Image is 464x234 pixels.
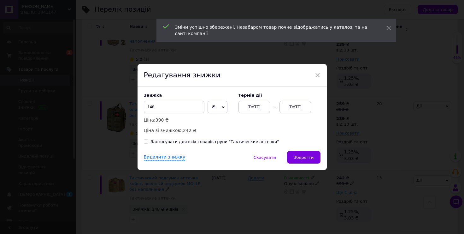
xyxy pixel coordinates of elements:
[254,155,276,160] span: Скасувати
[287,151,320,164] button: Зберегти
[279,101,311,113] div: [DATE]
[212,104,215,109] span: ₴
[144,93,162,98] span: Знижка
[151,139,279,145] div: Застосувати для всіх товарів групи "Тактические аптечки"
[144,154,185,161] div: Видалити знижку
[294,155,314,160] span: Зберегти
[238,93,320,98] label: Термін дії
[238,101,270,113] div: [DATE]
[144,71,220,79] span: Редагування знижки
[144,117,232,123] p: Ціна:
[175,24,371,37] div: Зміни успішно збережені. Незабаром товар почне відображатись у каталозі та на сайті компанії
[247,151,283,164] button: Скасувати
[144,127,232,134] p: Ціна зі знижкою:
[156,117,169,123] span: 390 ₴
[183,128,196,133] span: 242 ₴
[144,101,204,113] input: 0
[315,70,320,81] span: ×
